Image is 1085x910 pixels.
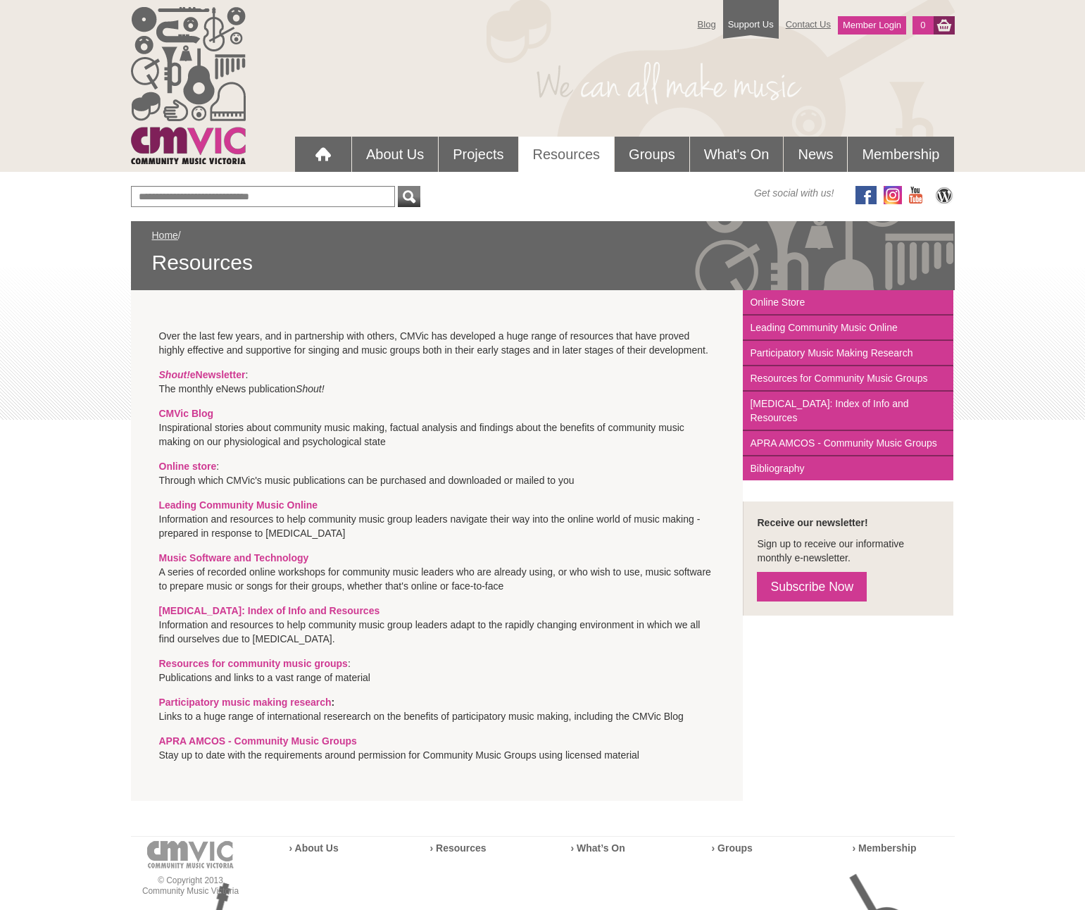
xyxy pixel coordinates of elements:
[934,186,955,204] img: CMVic Blog
[152,230,178,241] a: Home
[743,392,953,431] a: [MEDICAL_DATA]: Index of Info and Resources
[430,842,487,854] a: › Resources
[159,695,715,723] p: Links to a huge range of international reserearch on the benefits of participatory music making, ...
[757,537,939,565] p: Sign up to receive our informative monthly e-newsletter.
[159,408,214,419] a: CMVic Blog
[757,572,867,602] a: Subscribe Now
[754,186,834,200] span: Get social with us!
[691,12,723,37] a: Blog
[159,499,318,511] a: Leading Community Music Online
[743,290,953,316] a: Online Store
[159,656,715,685] p: : Publications and links to a vast range of material
[159,461,217,472] a: Online store
[784,137,847,172] a: News
[147,841,234,868] img: cmvic-logo-footer.png
[743,316,953,341] a: Leading Community Music Online
[159,552,309,563] a: Music Software and Technology
[690,137,784,172] a: What's On
[159,459,715,487] p: : Through which CMVic's music publications can be purchased and downloaded or mailed to you
[779,12,838,37] a: Contact Us
[159,498,715,540] p: Information and resources to help community music group leaders navigate their way into the onlin...
[289,842,339,854] a: › About Us
[159,406,715,449] p: Inspirational stories about community music making, factual analysis and findings about the benef...
[159,369,190,380] em: Shout!
[159,605,380,616] a: [MEDICAL_DATA]: Index of Info and Resources
[571,842,625,854] a: › What’s On
[848,137,953,172] a: Membership
[853,842,917,854] a: › Membership
[519,137,615,172] a: Resources
[159,329,715,357] p: ​Over the last few years, and in partnership with others, CMVic has developed a huge range of res...
[152,228,934,276] div: /
[352,137,438,172] a: About Us
[743,366,953,392] a: Resources for Community Music Groups
[439,137,518,172] a: Projects
[615,137,689,172] a: Groups
[884,186,902,204] img: icon-instagram.png
[131,875,251,897] p: © Copyright 2013 Community Music Victoria
[159,368,715,396] p: : The monthly eNews publication
[159,604,715,646] p: Information and resources to help community music group leaders adapt to the rapidly changing env...
[743,456,953,480] a: Bibliography
[159,697,332,708] a: Participatory music making research
[838,16,906,35] a: Member Login
[159,734,715,762] p: Stay up to date with the requirements around permission for Community Music Groups using licensed...
[152,249,934,276] span: Resources
[159,551,715,593] p: A series of recorded online workshops for community music leaders who are already using, or who w...
[159,369,246,380] a: Shout!eNewsletter
[712,842,753,854] a: › Groups
[159,658,348,669] a: Resources for community music groups
[912,16,933,35] a: 0
[757,517,867,528] strong: Receive our newsletter!
[159,735,357,747] a: APRA AMCOS - Community Music Groups
[131,7,246,164] img: cmvic_logo.png
[743,341,953,366] a: Participatory Music Making Research
[296,383,324,394] em: Shout!
[159,697,335,708] strong: :
[743,431,953,456] a: APRA AMCOS - Community Music Groups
